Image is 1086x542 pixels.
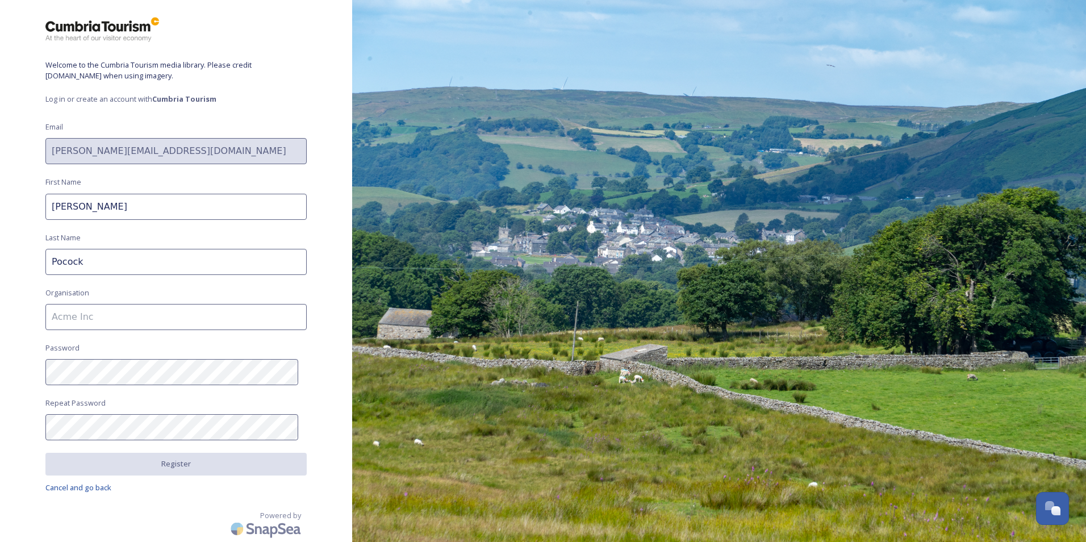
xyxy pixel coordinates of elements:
[45,482,111,493] span: Cancel and go back
[45,60,307,81] span: Welcome to the Cumbria Tourism media library. Please credit [DOMAIN_NAME] when using imagery.
[45,304,307,330] input: Acme Inc
[1036,492,1069,525] button: Open Chat
[227,515,307,542] img: SnapSea Logo
[45,453,307,475] button: Register
[45,194,307,220] input: John
[260,510,301,521] span: Powered by
[152,94,216,104] strong: Cumbria Tourism
[45,249,307,275] input: Doe
[45,343,80,353] span: Password
[45,398,106,408] span: Repeat Password
[45,16,159,43] img: ct_logo.png
[45,177,81,187] span: First Name
[45,138,307,164] input: john.doe@snapsea.io
[45,94,307,105] span: Log in or create an account with
[45,122,63,132] span: Email
[45,287,89,298] span: Organisation
[45,232,81,243] span: Last Name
